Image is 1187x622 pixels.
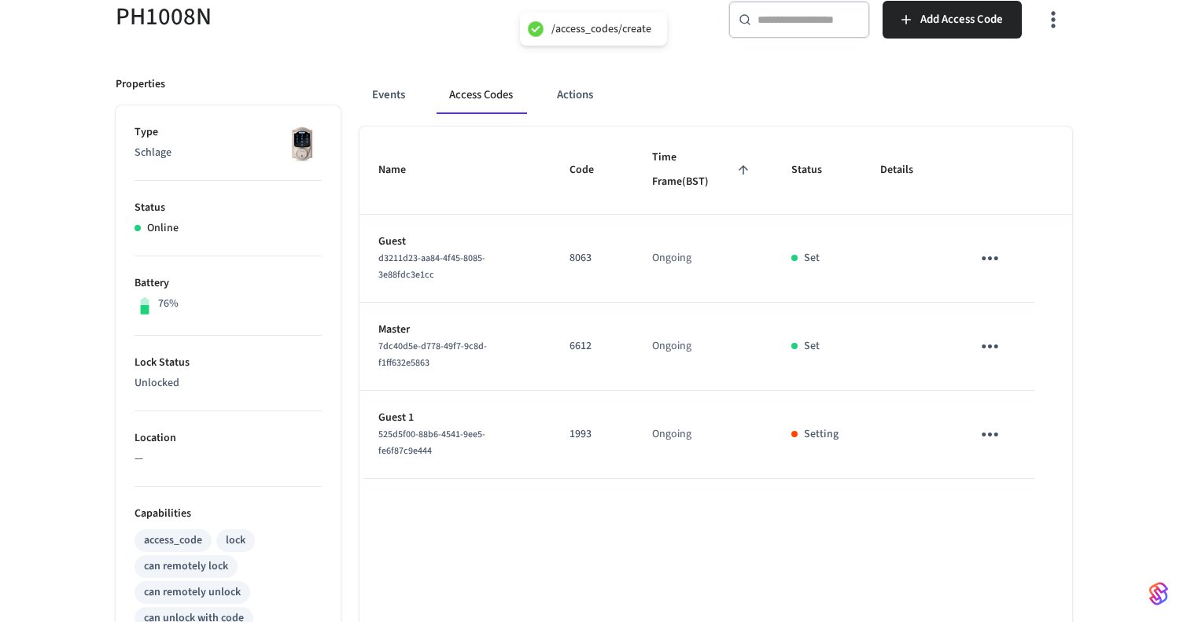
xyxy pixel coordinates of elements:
[880,158,934,182] span: Details
[135,355,322,371] p: Lock Status
[135,506,322,522] p: Capabilities
[158,296,179,312] p: 76%
[135,375,322,392] p: Unlocked
[135,200,322,216] p: Status
[135,145,322,161] p: Schlage
[144,584,241,601] div: can remotely unlock
[378,410,533,426] p: Guest 1
[135,451,322,467] p: —
[226,532,245,549] div: lock
[378,340,487,370] span: 7dc40d5e-d778-49f7-9c8d-f1ff632e5863
[544,76,606,114] button: Actions
[570,338,614,355] p: 6612
[282,124,322,164] img: Schlage Sense Smart Deadbolt with Camelot Trim, Front
[378,158,426,182] span: Name
[378,428,485,458] span: 525d5f00-88b6-4541-9ee5-fe6f87c9e444
[883,1,1022,39] button: Add Access Code
[116,1,584,33] h5: PH1008N
[359,76,418,114] button: Events
[570,158,614,182] span: Code
[633,391,772,479] td: Ongoing
[135,275,322,292] p: Battery
[804,426,839,443] p: Setting
[378,252,485,282] span: d3211d23-aa84-4f45-8085-3e88fdc3e1cc
[791,158,842,182] span: Status
[633,215,772,303] td: Ongoing
[652,145,754,195] span: Time Frame(BST)
[135,430,322,447] p: Location
[551,22,651,36] div: /access_codes/create
[359,76,1072,114] div: ant example
[437,76,525,114] button: Access Codes
[116,76,165,93] p: Properties
[359,127,1072,479] table: sticky table
[920,9,1003,30] span: Add Access Code
[144,532,202,549] div: access_code
[144,558,228,575] div: can remotely lock
[378,322,533,338] p: Master
[633,303,772,391] td: Ongoing
[147,220,179,237] p: Online
[804,250,820,267] p: Set
[1149,581,1168,606] img: SeamLogoGradient.69752ec5.svg
[804,338,820,355] p: Set
[135,124,322,141] p: Type
[570,426,614,443] p: 1993
[570,250,614,267] p: 8063
[378,234,533,250] p: Guest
